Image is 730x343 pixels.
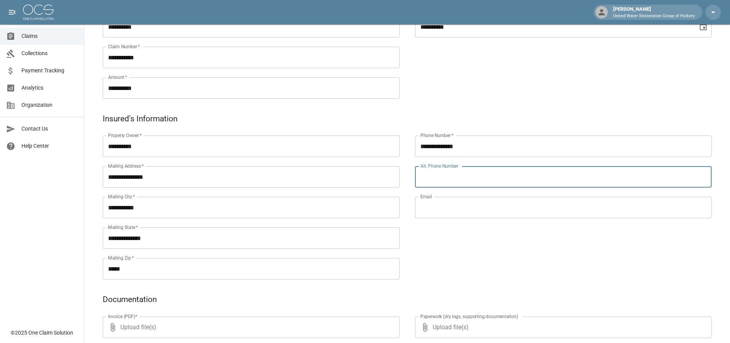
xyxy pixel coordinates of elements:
span: Collections [21,49,78,57]
label: Mailing City [108,193,135,200]
p: United Water Restoration Group of Hickory [613,13,695,20]
label: Mailing State [108,224,138,230]
button: open drawer [5,5,20,20]
span: Claims [21,32,78,40]
span: Analytics [21,84,78,92]
div: [PERSON_NAME] [610,5,698,19]
span: Help Center [21,142,78,150]
label: Phone Number [420,132,453,139]
label: Claim Number [108,43,140,50]
label: Property Owner [108,132,142,139]
label: Amount [108,74,127,80]
span: Upload file(s) [120,317,379,338]
span: Payment Tracking [21,67,78,75]
span: Upload file(s) [433,317,691,338]
label: Mailing Address [108,163,144,169]
label: Alt. Phone Number [420,163,458,169]
img: ocs-logo-white-transparent.png [23,5,54,20]
button: Choose date, selected date is Aug 19, 2025 [696,19,711,34]
label: Email [420,193,432,200]
label: Mailing Zip [108,255,134,261]
span: Organization [21,101,78,109]
label: Paperwork (dry logs, supporting documentation) [420,313,518,320]
label: Invoice (PDF)* [108,313,138,320]
div: © 2025 One Claim Solution [11,329,73,336]
span: Contact Us [21,125,78,133]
